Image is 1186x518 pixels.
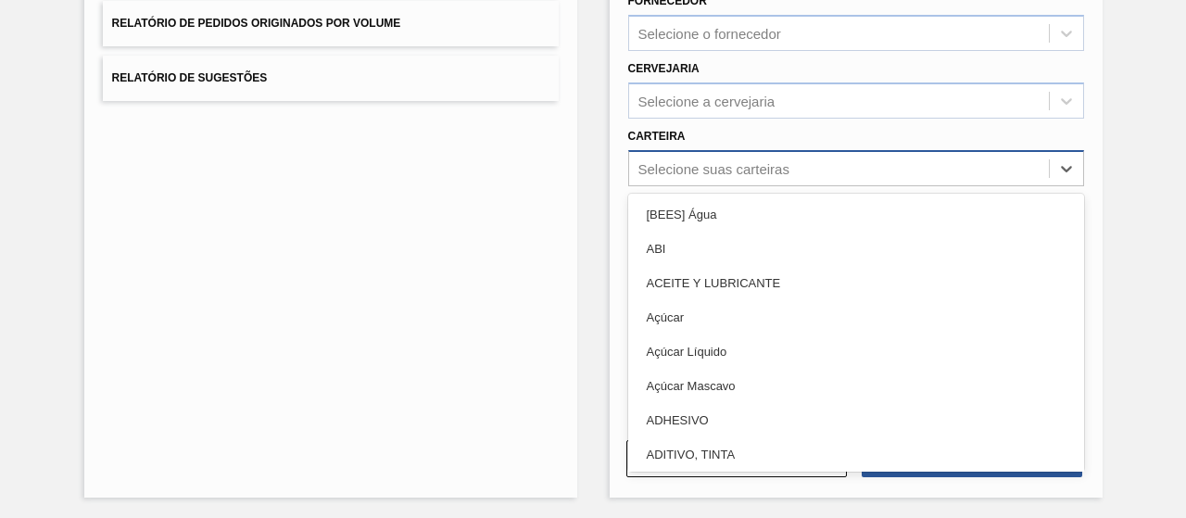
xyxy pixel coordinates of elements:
[628,335,1084,369] div: Açúcar Líquido
[628,403,1084,437] div: ADHESIVO
[628,62,700,75] label: Cervejaria
[628,266,1084,300] div: ACEITE Y LUBRICANTE
[628,300,1084,335] div: Açúcar
[638,93,776,108] div: Selecione a cervejaria
[112,17,401,30] span: Relatório de Pedidos Originados por Volume
[628,130,686,143] label: Carteira
[628,197,1084,232] div: [BEES] Água
[626,440,847,477] button: Limpar
[628,369,1084,403] div: Açúcar Mascavo
[112,71,268,84] span: Relatório de Sugestões
[638,160,789,176] div: Selecione suas carteiras
[628,232,1084,266] div: ABI
[638,26,781,42] div: Selecione o fornecedor
[628,437,1084,472] div: ADITIVO, TINTA
[103,56,559,101] button: Relatório de Sugestões
[103,1,559,46] button: Relatório de Pedidos Originados por Volume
